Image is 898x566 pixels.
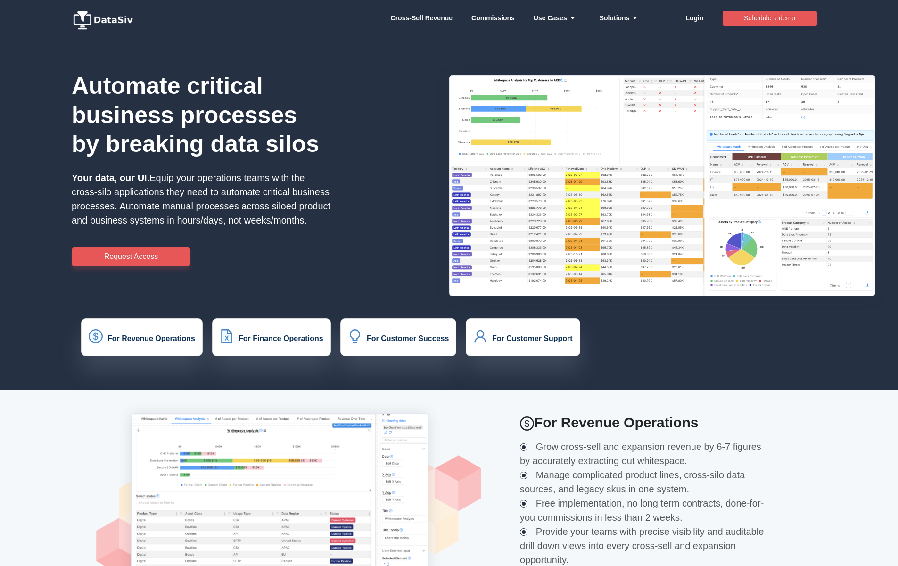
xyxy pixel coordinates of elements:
strong: Solutions [600,14,643,22]
button: Request Access [72,247,190,266]
span: Free implementation, no long term contracts, done-for-you commissions in less than 2 weeks. [520,498,764,523]
button: icon: bulbFor Customer Success [340,318,456,356]
img: logo [72,11,138,30]
a: icon: file-excelFor Finance Operations [220,335,323,343]
i: icon: dollar [520,416,534,431]
span: Provide your teams with precise visibility and auditable drill down views into every cross-sell a... [520,526,764,565]
button: icon: userFor Customer Support [466,318,580,356]
i: icon: caret-down [629,15,638,21]
a: icon: bulbFor Customer Success [348,335,449,343]
a: Commissions [471,4,515,32]
span: Grow cross-sell and expansion revenue by 6-7 figures by accurately extracting out whitespace. [520,441,761,466]
button: icon: file-excelFor Finance Operations [212,318,331,356]
img: HxQKbKb.png [449,75,876,296]
a: icon: userFor Customer Support [473,335,573,343]
h1: Automate critical business processes by breaking data silos [72,72,331,159]
a: Whitespace [391,4,453,32]
span: Manage complicated product lines, cross-silo data sources, and legacy skus in one system. [520,470,745,494]
strong: Use Cases [534,14,581,22]
a: Login [685,4,703,32]
button: Schedule a demo [723,11,817,26]
a: icon: dollarFor Revenue Operations [89,335,195,343]
strong: Your data, our UI. [72,173,149,183]
i: icon: caret-down [567,15,576,21]
button: icon: dollarFor Revenue Operations [81,318,203,356]
span: Equip your operations teams with the cross-silo applications they need to automate critical busin... [72,173,330,225]
h2: For Revenue Operations [520,413,767,433]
